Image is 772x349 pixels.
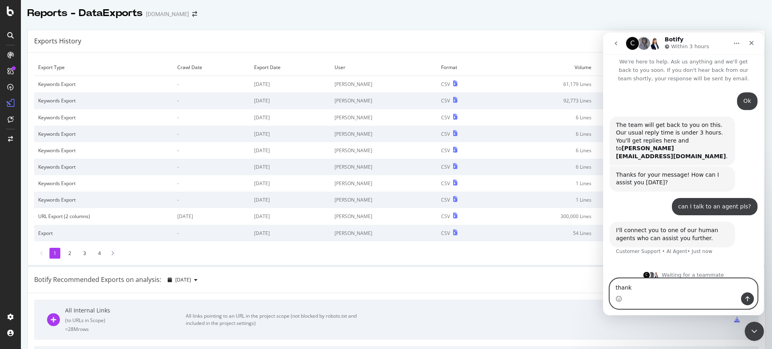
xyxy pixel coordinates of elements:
td: [DATE] [250,208,331,225]
button: [DATE] [164,273,201,286]
td: [PERSON_NAME] [331,192,437,208]
li: 4 [94,248,105,259]
div: CSV [441,163,450,170]
td: - [173,225,250,241]
td: [DATE] [250,142,331,159]
div: arrow-right-arrow-left [192,11,197,17]
td: 6 Lines [494,109,604,126]
span: 2025 Sep. 20th [175,276,191,283]
td: 300,000 Lines [494,208,604,225]
td: - [173,92,250,109]
iframe: To enrich screen reader interactions, please activate Accessibility in Grammarly extension settings [745,322,764,341]
td: [DATE] [250,175,331,192]
div: Keywords Export [38,196,169,203]
td: [DATE] [173,208,250,225]
div: csv-export [734,317,740,322]
td: [PERSON_NAME] [331,92,437,109]
td: - [173,192,250,208]
iframe: To enrich screen reader interactions, please activate Accessibility in Grammarly extension settings [603,33,764,315]
td: [DATE] [250,225,331,241]
td: - [173,159,250,175]
td: 6 Lines [494,126,604,142]
div: CSV [441,147,450,154]
td: [DATE] [250,159,331,175]
td: [PERSON_NAME] [331,208,437,225]
div: URL Export (2 columns) [38,213,169,220]
td: [PERSON_NAME] [331,175,437,192]
td: 6 Lines [494,142,604,159]
li: 3 [79,248,90,259]
div: CSV [441,114,450,121]
div: Keywords Export [38,97,169,104]
td: - [173,109,250,126]
td: 1 Lines [494,175,604,192]
div: CSV [441,81,450,88]
td: [PERSON_NAME] [331,142,437,159]
td: Export Date [250,59,331,76]
td: 1 Lines [494,192,604,208]
td: 54 Lines [494,225,604,241]
div: Keywords Export [38,81,169,88]
td: [PERSON_NAME] [331,109,437,126]
td: [DATE] [250,192,331,208]
div: Keywords Export [38,180,169,187]
td: Export Type [34,59,173,76]
div: All links pointing to an URL in the project scope (not blocked by robots.txt and included in the ... [186,312,367,327]
td: Format [437,59,494,76]
td: 6 Lines [494,159,604,175]
div: CSV [441,97,450,104]
td: Volume [494,59,604,76]
div: CSV [441,180,450,187]
td: 92,773 Lines [494,92,604,109]
td: Crawl Date [173,59,250,76]
td: [PERSON_NAME] [331,76,437,93]
div: [DOMAIN_NAME] [146,10,189,18]
div: CSV [441,131,450,137]
div: Keywords Export [38,163,169,170]
div: Exports History [34,37,81,46]
td: - [173,175,250,192]
td: [DATE] [250,126,331,142]
div: Botify Recommended Exports on analysis: [34,275,161,284]
div: Export [38,230,169,237]
td: [DATE] [250,76,331,93]
li: 2 [64,248,75,259]
div: Keywords Export [38,147,169,154]
td: User [331,59,437,76]
td: [DATE] [250,109,331,126]
td: [PERSON_NAME] [331,225,437,241]
td: [PERSON_NAME] [331,126,437,142]
div: ( to URLs in Scope ) [65,317,186,324]
div: All Internal Links [65,306,186,314]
